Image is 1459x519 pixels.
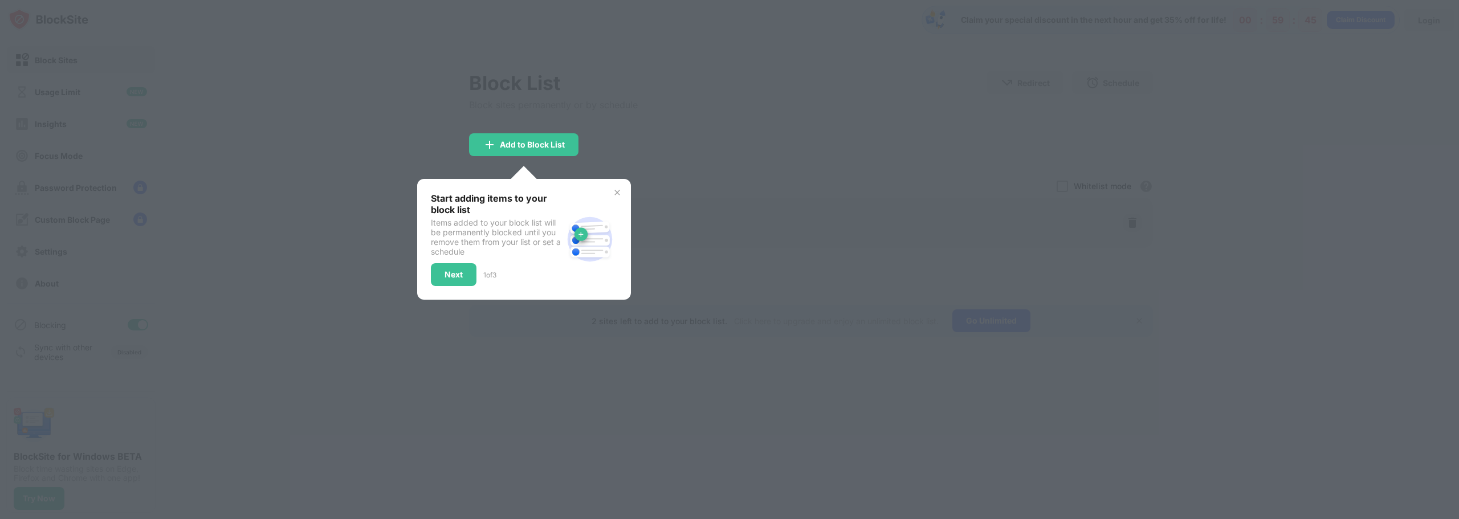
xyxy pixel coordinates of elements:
div: Start adding items to your block list [431,193,563,215]
img: block-site.svg [563,212,617,267]
div: 1 of 3 [483,271,496,279]
div: Next [445,270,463,279]
div: Items added to your block list will be permanently blocked until you remove them from your list o... [431,218,563,256]
img: x-button.svg [613,188,622,197]
div: Add to Block List [500,140,565,149]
